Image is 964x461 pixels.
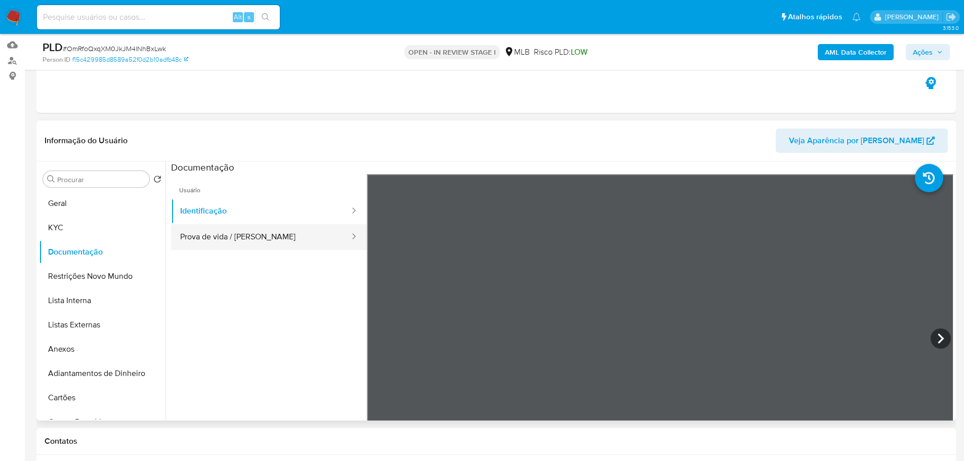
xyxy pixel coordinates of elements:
div: MLB [504,47,530,58]
button: KYC [39,216,165,240]
span: Alt [234,12,242,22]
span: s [247,12,250,22]
a: f15c429985d8589a52f0d2b10adfb48c [72,55,188,64]
span: Atalhos rápidos [788,12,842,22]
input: Pesquise usuários ou casos... [37,11,280,24]
button: AML Data Collector [818,44,894,60]
span: 3.153.0 [943,24,959,32]
span: # OmRfoQxqXM0JkJM4lNhBxLwk [63,44,166,54]
p: lucas.portella@mercadolivre.com [885,12,942,22]
input: Procurar [57,175,145,184]
button: Anexos [39,337,165,361]
button: Geral [39,191,165,216]
button: Documentação [39,240,165,264]
p: OPEN - IN REVIEW STAGE I [404,45,500,59]
button: Ações [906,44,950,60]
button: Lista Interna [39,288,165,313]
span: Ações [913,44,933,60]
button: search-icon [255,10,276,24]
b: Person ID [43,55,70,64]
button: Restrições Novo Mundo [39,264,165,288]
b: AML Data Collector [825,44,887,60]
button: Contas Bancárias [39,410,165,434]
span: Risco PLD: [534,47,588,58]
h1: Informação do Usuário [45,136,128,146]
button: Procurar [47,175,55,183]
a: Sair [946,12,956,22]
h1: Contatos [45,436,948,446]
a: Notificações [852,13,861,21]
span: LOW [571,46,588,58]
b: PLD [43,39,63,55]
button: Adiantamentos de Dinheiro [39,361,165,386]
button: Retornar ao pedido padrão [153,175,161,186]
span: Veja Aparência por [PERSON_NAME] [789,129,924,153]
button: Listas Externas [39,313,165,337]
button: Veja Aparência por [PERSON_NAME] [776,129,948,153]
button: Cartões [39,386,165,410]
